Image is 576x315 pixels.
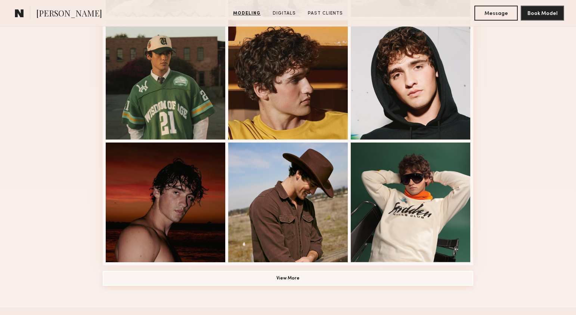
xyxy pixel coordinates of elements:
button: Book Model [521,6,564,21]
button: View More [103,271,473,286]
a: Past Clients [305,10,346,17]
a: Digitals [270,10,299,17]
a: Modeling [230,10,264,17]
span: [PERSON_NAME] [36,7,102,21]
button: Message [474,6,518,21]
a: Book Model [521,10,564,16]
